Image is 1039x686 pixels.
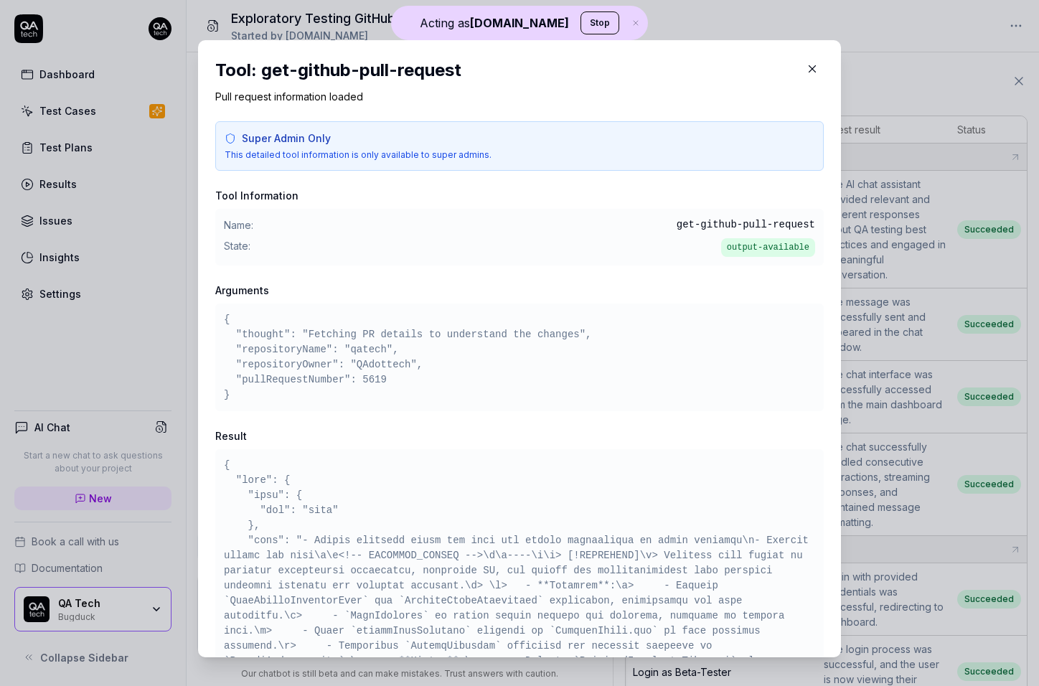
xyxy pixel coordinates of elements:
[215,188,824,203] h3: Tool Information
[215,89,824,104] p: Pull request information loaded
[224,312,815,403] pre: { "thought": "Fetching PR details to understand the changes", "repositoryName": "qatech", "reposi...
[224,238,250,257] span: State:
[677,217,815,232] span: get-github-pull-request
[242,131,331,146] span: Super Admin Only
[224,217,253,232] span: Name:
[801,57,824,80] button: Close Modal
[215,57,824,83] h2: Tool: get-github-pull-request
[580,11,619,34] button: Stop
[721,238,815,257] span: output-available
[215,283,824,298] h3: Arguments
[215,428,824,443] h3: Result
[225,149,814,161] p: This detailed tool information is only available to super admins.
